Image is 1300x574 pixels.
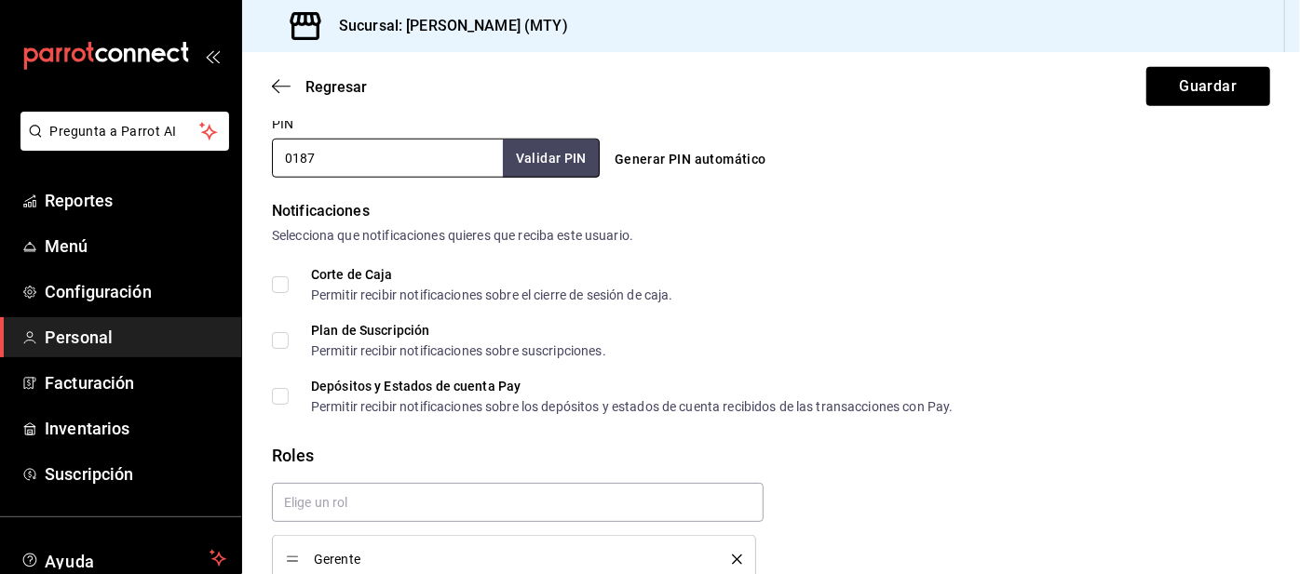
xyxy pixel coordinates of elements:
[45,547,202,569] span: Ayuda
[45,325,226,350] span: Personal
[311,288,673,301] div: Permitir recibir notificaciones sobre el cierre de sesión de caja.
[20,112,229,151] button: Pregunta a Parrot AI
[50,122,200,141] span: Pregunta a Parrot AI
[272,139,503,178] input: 3 a 6 dígitos
[272,118,293,131] label: PIN
[13,135,229,154] a: Pregunta a Parrot AI
[272,483,764,522] input: Elige un rol
[311,380,954,393] div: Depósitos y Estados de cuenta Pay
[311,268,673,281] div: Corte de Caja
[607,142,774,177] button: Generar PIN automático
[45,188,226,213] span: Reportes
[311,344,606,357] div: Permitir recibir notificaciones sobre suscripciones.
[311,400,954,413] div: Permitir recibir notificaciones sobre los depósitos y estados de cuenta recibidos de las transacc...
[272,443,1270,468] div: Roles
[45,370,226,395] span: Facturación
[272,200,1270,222] div: Notificaciones
[503,140,600,178] button: Validar PIN
[311,324,606,337] div: Plan de Suscripción
[324,15,568,37] h3: Sucursal: [PERSON_NAME] (MTY)
[45,461,226,487] span: Suscripción
[45,234,226,259] span: Menú
[305,78,367,96] span: Regresar
[45,416,226,441] span: Inventarios
[272,226,1270,246] div: Selecciona que notificaciones quieres que reciba este usuario.
[1146,67,1270,106] button: Guardar
[272,78,367,96] button: Regresar
[314,553,704,566] span: Gerente
[45,279,226,304] span: Configuración
[719,554,742,565] button: delete
[205,48,220,63] button: open_drawer_menu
